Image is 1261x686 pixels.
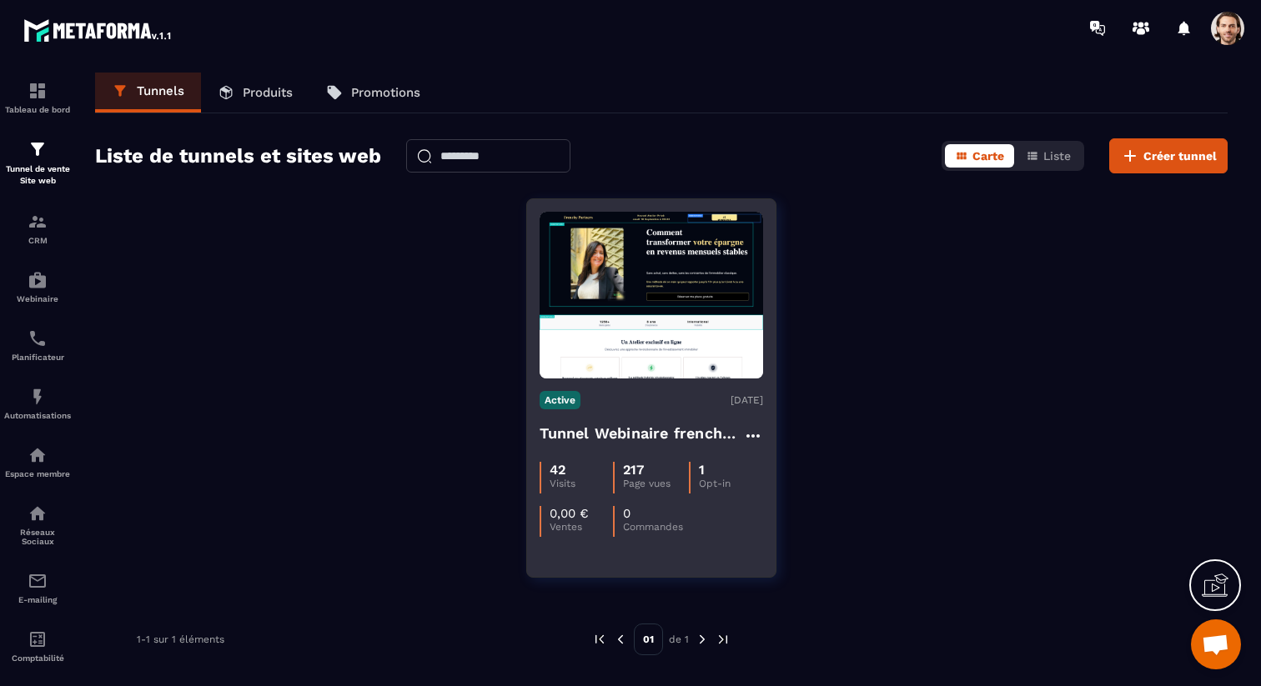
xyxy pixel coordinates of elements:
a: formationformationTableau de bord [4,68,71,127]
a: schedulerschedulerPlanificateur [4,316,71,374]
img: email [28,571,48,591]
a: formationformationCRM [4,199,71,258]
img: image [540,212,763,378]
p: 0 [623,506,630,521]
p: Tunnels [137,83,184,98]
img: formation [28,212,48,232]
img: prev [592,632,607,647]
a: Ouvrir le chat [1191,619,1241,669]
p: de 1 [669,633,689,646]
a: social-networksocial-networkRéseaux Sociaux [4,491,71,558]
p: 1-1 sur 1 éléments [137,633,224,645]
p: Commandes [623,521,686,533]
img: automations [28,445,48,465]
p: Active [540,391,580,409]
a: Tunnels [95,73,201,113]
p: 217 [623,462,644,478]
p: Planificateur [4,353,71,362]
p: Ventes [550,521,613,533]
button: Créer tunnel [1109,138,1228,173]
p: Page vues [623,478,689,489]
p: E-mailing [4,595,71,604]
a: accountantaccountantComptabilité [4,617,71,675]
span: Créer tunnel [1143,148,1217,164]
p: Webinaire [4,294,71,303]
img: formation [28,139,48,159]
img: automations [28,387,48,407]
img: scheduler [28,328,48,348]
p: Réseaux Sociaux [4,528,71,546]
a: automationsautomationsAutomatisations [4,374,71,433]
p: Espace membre [4,469,71,478]
img: next [716,632,731,647]
img: next [695,632,710,647]
p: Tableau de bord [4,105,71,114]
p: Opt-in [699,478,762,489]
img: automations [28,270,48,290]
p: Promotions [351,85,420,100]
a: Produits [201,73,309,113]
p: Automatisations [4,411,71,420]
p: Produits [243,85,293,100]
img: social-network [28,503,48,523]
img: formation [28,81,48,101]
p: 0,00 € [550,506,589,521]
p: [DATE] [731,394,763,406]
button: Liste [1016,144,1081,168]
img: prev [613,632,628,647]
a: Promotions [309,73,437,113]
p: Visits [550,478,613,489]
a: emailemailE-mailing [4,558,71,617]
p: 42 [550,462,565,478]
p: Tunnel de vente Site web [4,163,71,187]
img: logo [23,15,173,45]
img: accountant [28,629,48,649]
button: Carte [945,144,1014,168]
span: Carte [972,149,1004,163]
p: CRM [4,236,71,245]
p: 1 [699,462,705,478]
p: 01 [634,623,663,655]
h2: Liste de tunnels et sites web [95,139,381,173]
span: Liste [1043,149,1071,163]
p: Comptabilité [4,653,71,663]
a: automationsautomationsEspace membre [4,433,71,491]
a: formationformationTunnel de vente Site web [4,127,71,199]
h4: Tunnel Webinaire frenchy partners [540,422,743,445]
a: automationsautomationsWebinaire [4,258,71,316]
